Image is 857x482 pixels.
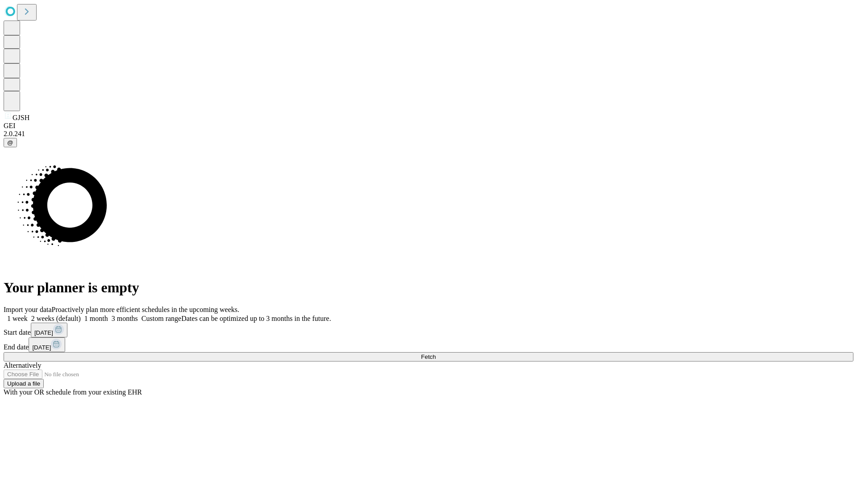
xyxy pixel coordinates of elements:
span: Proactively plan more efficient schedules in the upcoming weeks. [52,306,239,313]
span: Custom range [141,315,181,322]
span: 2 weeks (default) [31,315,81,322]
button: @ [4,138,17,147]
span: GJSH [12,114,29,121]
div: Start date [4,323,853,337]
span: [DATE] [34,329,53,336]
span: Alternatively [4,361,41,369]
span: Fetch [421,353,436,360]
span: With your OR schedule from your existing EHR [4,388,142,396]
span: 1 month [84,315,108,322]
h1: Your planner is empty [4,279,853,296]
span: 3 months [112,315,138,322]
div: GEI [4,122,853,130]
button: [DATE] [31,323,67,337]
div: 2.0.241 [4,130,853,138]
span: [DATE] [32,344,51,351]
button: [DATE] [29,337,65,352]
button: Fetch [4,352,853,361]
span: Import your data [4,306,52,313]
span: Dates can be optimized up to 3 months in the future. [181,315,331,322]
span: @ [7,139,13,146]
div: End date [4,337,853,352]
span: 1 week [7,315,28,322]
button: Upload a file [4,379,44,388]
